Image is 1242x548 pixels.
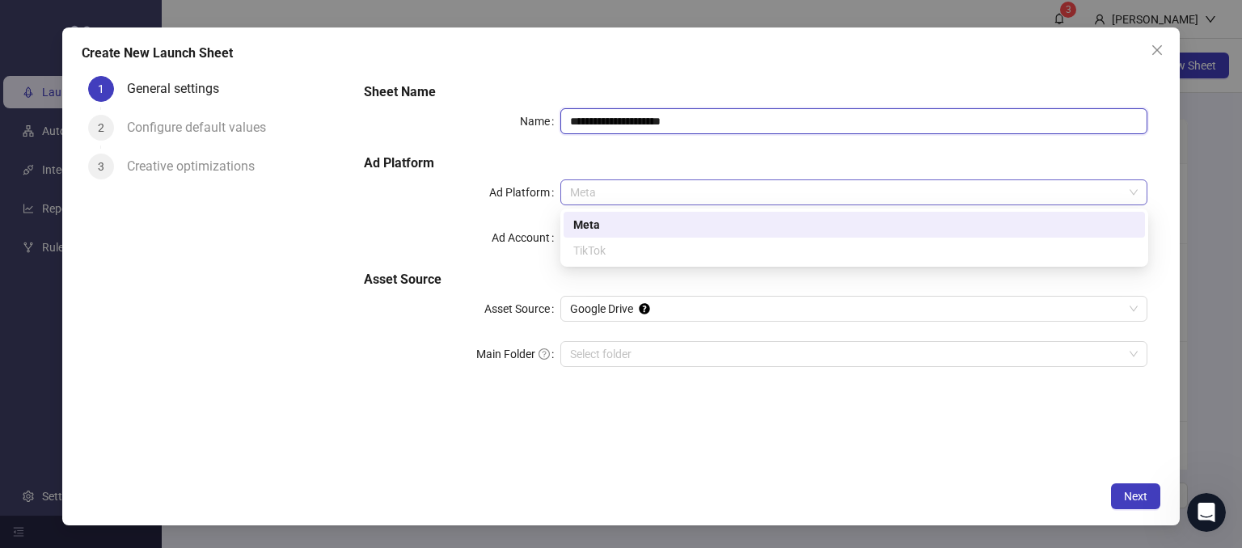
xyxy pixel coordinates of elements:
label: Ad Platform [489,179,560,205]
span: 1 [98,82,104,95]
iframe: Intercom live chat [1187,493,1226,532]
span: Google Drive [570,297,1138,321]
button: Close [1144,37,1170,63]
p: How can we help? [32,170,291,197]
input: Name [560,108,1148,134]
span: Next [1124,490,1147,503]
a: Documentation [23,255,300,285]
span: 3 [98,160,104,173]
span: Messages [215,440,271,451]
div: TikTok [564,238,1145,263]
h5: Sheet Name [364,82,1147,102]
div: Configure default values [127,115,279,141]
div: Creative optimizations [127,154,268,179]
div: TikTok [573,242,1135,259]
div: Documentation [33,261,271,278]
div: Report a Bug [33,344,271,360]
button: Messages [162,399,323,464]
div: Create New Launch Sheet [82,44,1160,63]
label: Main Folder [476,341,560,367]
div: Create a ticket [33,314,290,331]
h5: Asset Source [364,270,1147,289]
h5: Ad Platform [364,154,1147,173]
span: Meta [570,180,1138,204]
label: Asset Source [484,296,560,322]
div: Meta [573,216,1135,234]
div: General settings [127,76,232,102]
span: question-circle [539,348,550,360]
div: Report a Bug [23,337,300,367]
label: Name [520,108,560,134]
div: Meta [564,212,1145,238]
div: Tooltip anchor [637,301,652,316]
div: Request a feature [33,231,271,248]
span: 2 [98,121,104,134]
label: Ad Account [492,225,560,251]
span: Home [62,440,99,451]
p: Hi [PERSON_NAME] 👋 [32,115,291,170]
button: Next [1111,483,1160,509]
a: Request a feature [23,225,300,255]
span: close [1151,44,1164,57]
